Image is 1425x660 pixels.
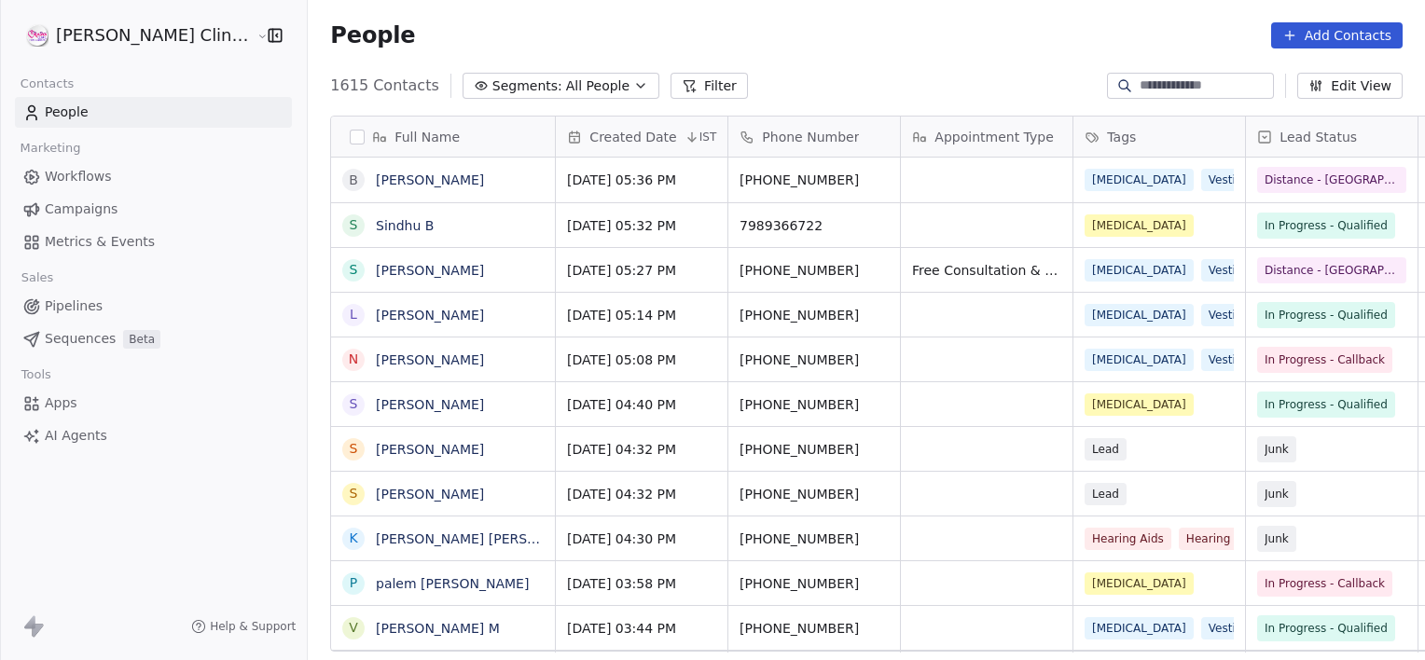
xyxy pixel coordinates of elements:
a: People [15,97,292,128]
span: [MEDICAL_DATA] [1085,393,1194,416]
span: [MEDICAL_DATA] [1085,349,1194,371]
span: In Progress - Qualified [1265,619,1388,638]
span: Sales [13,264,62,292]
span: Lead [1085,438,1127,461]
span: Tools [13,361,59,389]
div: Tags [1073,117,1245,157]
span: [PHONE_NUMBER] [740,574,889,593]
span: [PHONE_NUMBER] [740,351,889,369]
span: IST [699,130,717,144]
span: Apps [45,393,77,413]
span: Vestib [1201,617,1251,639]
span: Beta [123,330,160,349]
span: Full Name [394,128,460,146]
span: [PHONE_NUMBER] [740,395,889,414]
a: [PERSON_NAME] [376,308,484,323]
a: [PERSON_NAME] M [376,621,500,636]
a: [PERSON_NAME] [376,397,484,412]
a: Campaigns [15,194,292,225]
div: Phone Number [728,117,900,157]
span: Sequences [45,329,116,349]
span: Vestib [1201,259,1251,282]
a: [PERSON_NAME] [376,442,484,457]
a: AI Agents [15,420,292,451]
span: Appointment Type [934,128,1053,146]
span: [PHONE_NUMBER] [740,485,889,503]
div: S [350,260,358,280]
a: Sindhu B [376,218,434,233]
div: Created DateIST [556,117,727,157]
a: Apps [15,388,292,419]
span: [MEDICAL_DATA] [1085,259,1194,282]
span: [PERSON_NAME] Clinic External [56,23,252,48]
button: Edit View [1297,73,1403,99]
div: S [350,215,358,235]
a: [PERSON_NAME] [376,263,484,278]
span: Created Date [589,128,676,146]
span: [DATE] 05:27 PM [567,261,716,280]
span: Vestib [1201,304,1251,326]
div: K [350,529,358,548]
span: Junk [1265,440,1289,459]
span: Distance - [GEOGRAPHIC_DATA] [1265,261,1399,280]
span: [PHONE_NUMBER] [740,440,889,459]
div: V [350,618,359,638]
span: Free Consultation & Free Screening [912,261,1061,280]
span: [MEDICAL_DATA] [1085,169,1194,191]
span: [DATE] 03:44 PM [567,619,716,638]
span: [DATE] 03:58 PM [567,574,716,593]
span: [PHONE_NUMBER] [740,261,889,280]
span: Lead [1085,483,1127,505]
span: [MEDICAL_DATA] [1085,214,1194,237]
span: [DATE] 05:14 PM [567,306,716,324]
span: In Progress - Qualified [1265,216,1388,235]
span: [DATE] 04:32 PM [567,440,716,459]
span: Junk [1265,485,1289,503]
span: [PHONE_NUMBER] [740,306,889,324]
span: AI Agents [45,426,107,446]
a: [PERSON_NAME] [376,487,484,502]
span: Tags [1107,128,1136,146]
div: p [350,573,357,593]
span: In Progress - Qualified [1265,395,1388,414]
a: palem [PERSON_NAME] [376,576,529,591]
div: grid [331,158,556,653]
span: 7989366722 [740,216,889,235]
span: Contacts [12,70,82,98]
span: Junk [1265,529,1289,548]
span: All People [566,76,629,96]
span: Hearing Aids [1085,528,1171,550]
span: [DATE] 04:30 PM [567,529,716,548]
span: Segments: [492,76,562,96]
div: Appointment Type [901,117,1072,157]
span: [PHONE_NUMBER] [740,619,889,638]
a: [PERSON_NAME] [376,352,484,367]
div: B [350,171,359,190]
span: Help & Support [210,619,296,634]
div: Lead Status [1246,117,1418,157]
button: Filter [671,73,748,99]
span: Hearing [1179,528,1238,550]
span: Metrics & Events [45,232,155,252]
span: [DATE] 04:40 PM [567,395,716,414]
a: SequencesBeta [15,323,292,354]
span: [DATE] 05:32 PM [567,216,716,235]
span: Pipelines [45,296,103,316]
span: [PHONE_NUMBER] [740,529,889,548]
span: [MEDICAL_DATA] [1085,304,1194,326]
a: [PERSON_NAME] [PERSON_NAME] [376,531,597,546]
span: Marketing [12,134,89,162]
div: N [349,350,358,369]
span: Lead Status [1280,128,1357,146]
span: Campaigns [45,199,118,219]
span: [MEDICAL_DATA] [1085,572,1194,595]
a: [PERSON_NAME] [376,172,484,187]
span: [PHONE_NUMBER] [740,171,889,189]
div: S [350,484,358,503]
div: L [350,305,357,324]
span: Distance - [GEOGRAPHIC_DATA] [1265,171,1399,189]
a: Metrics & Events [15,227,292,257]
span: People [330,21,415,49]
a: Workflows [15,161,292,192]
button: [PERSON_NAME] Clinic External [22,20,243,51]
